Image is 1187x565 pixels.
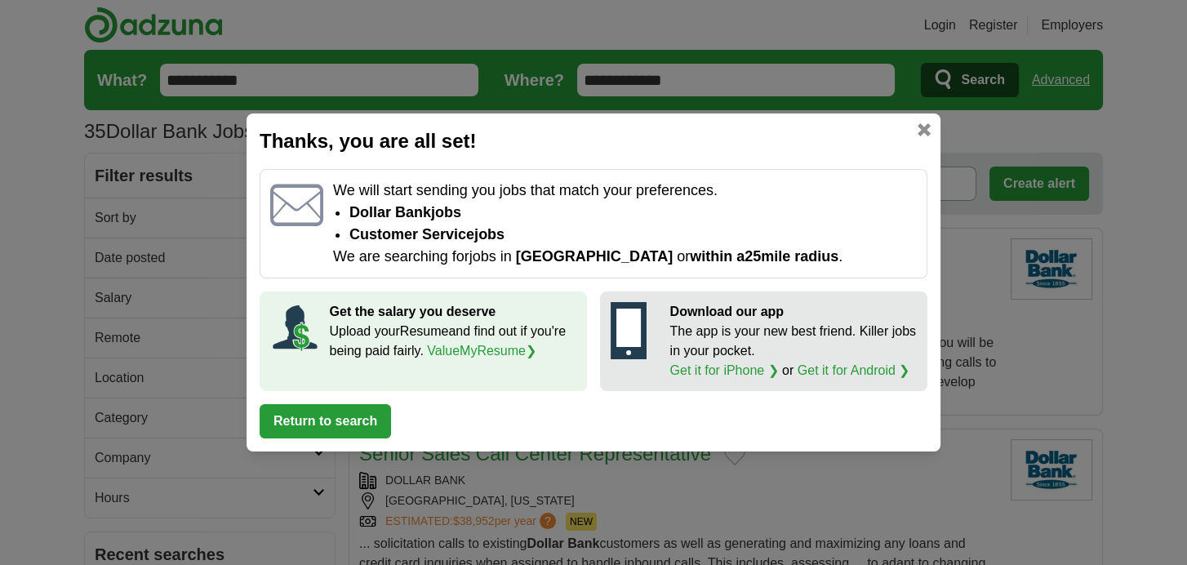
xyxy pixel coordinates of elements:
[516,248,673,265] span: [GEOGRAPHIC_DATA]
[427,344,536,358] a: ValueMyResume❯
[333,180,917,202] p: We will start sending you jobs that match your preferences.
[690,248,838,265] span: within a 25 mile radius
[798,363,910,377] a: Get it for Android ❯
[260,127,927,156] h2: Thanks, you are all set!
[260,404,391,438] button: Return to search
[670,302,918,322] p: Download our app
[333,246,917,268] p: We are searching for jobs in or .
[349,202,917,224] li: Dollar Bank jobs
[670,322,918,380] p: The app is your new best friend. Killer jobs in your pocket. or
[349,224,917,246] li: Customer Service jobs
[670,363,779,377] a: Get it for iPhone ❯
[330,302,577,322] p: Get the salary you deserve
[330,322,577,361] p: Upload your Resume and find out if you're being paid fairly.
